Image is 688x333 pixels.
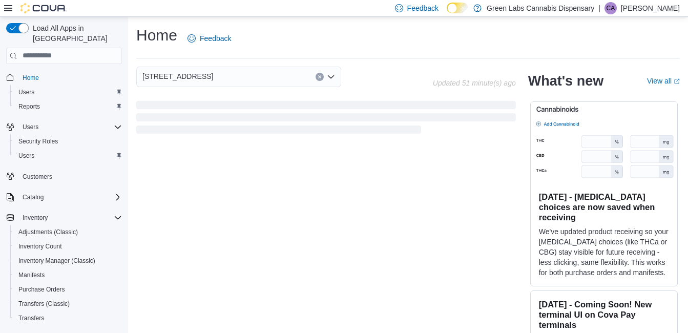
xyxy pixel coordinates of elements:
[14,298,122,310] span: Transfers (Classic)
[18,171,56,183] a: Customers
[18,242,62,251] span: Inventory Count
[14,269,49,281] a: Manifests
[316,73,324,81] button: Clear input
[14,100,44,113] a: Reports
[10,254,126,268] button: Inventory Manager (Classic)
[18,314,44,322] span: Transfers
[142,70,213,82] span: [STREET_ADDRESS]
[487,2,594,14] p: Green Labs Cannabis Dispensary
[10,311,126,325] button: Transfers
[10,99,126,114] button: Reports
[10,239,126,254] button: Inventory Count
[183,28,235,49] a: Feedback
[29,23,122,44] span: Load All Apps in [GEOGRAPHIC_DATA]
[14,135,62,148] a: Security Roles
[14,283,122,296] span: Purchase Orders
[10,297,126,311] button: Transfers (Classic)
[18,71,122,84] span: Home
[23,214,48,222] span: Inventory
[2,190,126,204] button: Catalog
[20,3,67,13] img: Cova
[647,77,680,85] a: View allExternal link
[23,193,44,201] span: Catalog
[18,102,40,111] span: Reports
[14,255,122,267] span: Inventory Manager (Classic)
[136,103,516,136] span: Loading
[327,73,335,81] button: Open list of options
[200,33,231,44] span: Feedback
[598,2,600,14] p: |
[14,298,74,310] a: Transfers (Classic)
[10,282,126,297] button: Purchase Orders
[14,240,66,253] a: Inventory Count
[447,3,468,13] input: Dark Mode
[604,2,617,14] div: Carlos Avalos
[433,79,516,87] p: Updated 51 minute(s) ago
[18,191,48,203] button: Catalog
[539,299,669,330] h3: [DATE] - Coming Soon! New terminal UI on Cova Pay terminals
[14,150,122,162] span: Users
[14,283,69,296] a: Purchase Orders
[2,70,126,85] button: Home
[2,211,126,225] button: Inventory
[10,149,126,163] button: Users
[10,85,126,99] button: Users
[23,74,39,82] span: Home
[528,73,603,89] h2: What's new
[18,121,43,133] button: Users
[18,212,122,224] span: Inventory
[14,312,48,324] a: Transfers
[14,269,122,281] span: Manifests
[14,255,99,267] a: Inventory Manager (Classic)
[18,271,45,279] span: Manifests
[23,173,52,181] span: Customers
[14,240,122,253] span: Inventory Count
[539,192,669,222] h3: [DATE] - [MEDICAL_DATA] choices are now saved when receiving
[10,225,126,239] button: Adjustments (Classic)
[674,78,680,85] svg: External link
[18,228,78,236] span: Adjustments (Classic)
[14,226,82,238] a: Adjustments (Classic)
[18,212,52,224] button: Inventory
[14,226,122,238] span: Adjustments (Classic)
[18,72,43,84] a: Home
[14,100,122,113] span: Reports
[18,300,70,308] span: Transfers (Classic)
[136,25,177,46] h1: Home
[14,86,38,98] a: Users
[447,13,447,14] span: Dark Mode
[10,268,126,282] button: Manifests
[18,121,122,133] span: Users
[14,312,122,324] span: Transfers
[18,191,122,203] span: Catalog
[621,2,680,14] p: [PERSON_NAME]
[14,135,122,148] span: Security Roles
[607,2,615,14] span: CA
[18,257,95,265] span: Inventory Manager (Classic)
[18,152,34,160] span: Users
[14,150,38,162] a: Users
[10,134,126,149] button: Security Roles
[14,86,122,98] span: Users
[23,123,38,131] span: Users
[18,88,34,96] span: Users
[2,169,126,184] button: Customers
[18,170,122,183] span: Customers
[18,285,65,294] span: Purchase Orders
[539,226,669,278] p: We've updated product receiving so your [MEDICAL_DATA] choices (like THCa or CBG) stay visible fo...
[407,3,439,13] span: Feedback
[18,137,58,145] span: Security Roles
[2,120,126,134] button: Users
